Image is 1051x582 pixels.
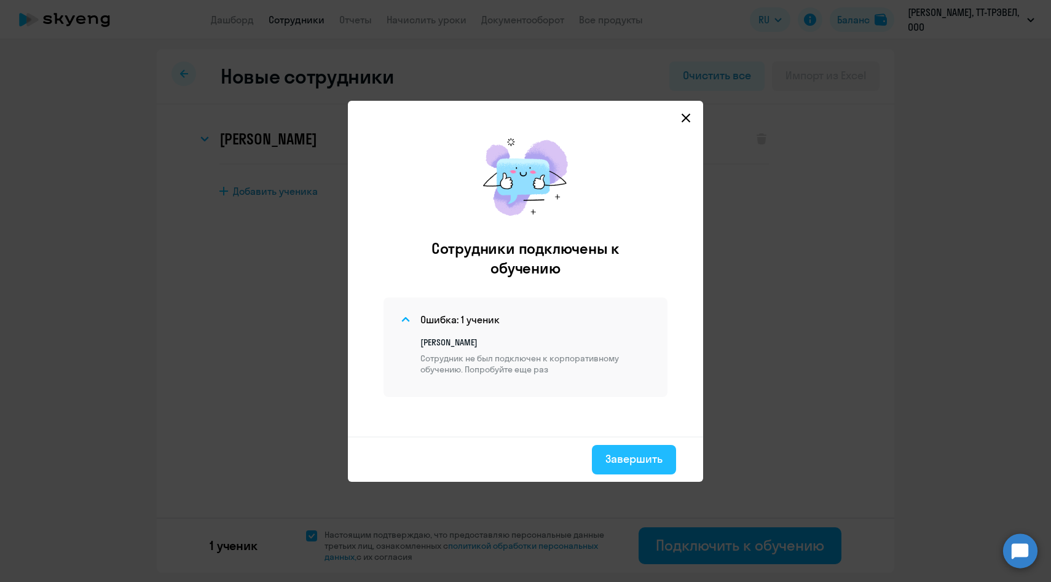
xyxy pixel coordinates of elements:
img: results [470,125,581,229]
h2: Сотрудники подключены к обучению [407,238,644,278]
p: [PERSON_NAME] [420,337,653,348]
div: Завершить [605,451,663,467]
h4: Ошибка: 1 ученик [420,313,500,326]
p: Сотрудник не был подключен к корпоративному обучению. Попробуйте еще раз [420,353,653,375]
button: Завершить [592,445,676,474]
